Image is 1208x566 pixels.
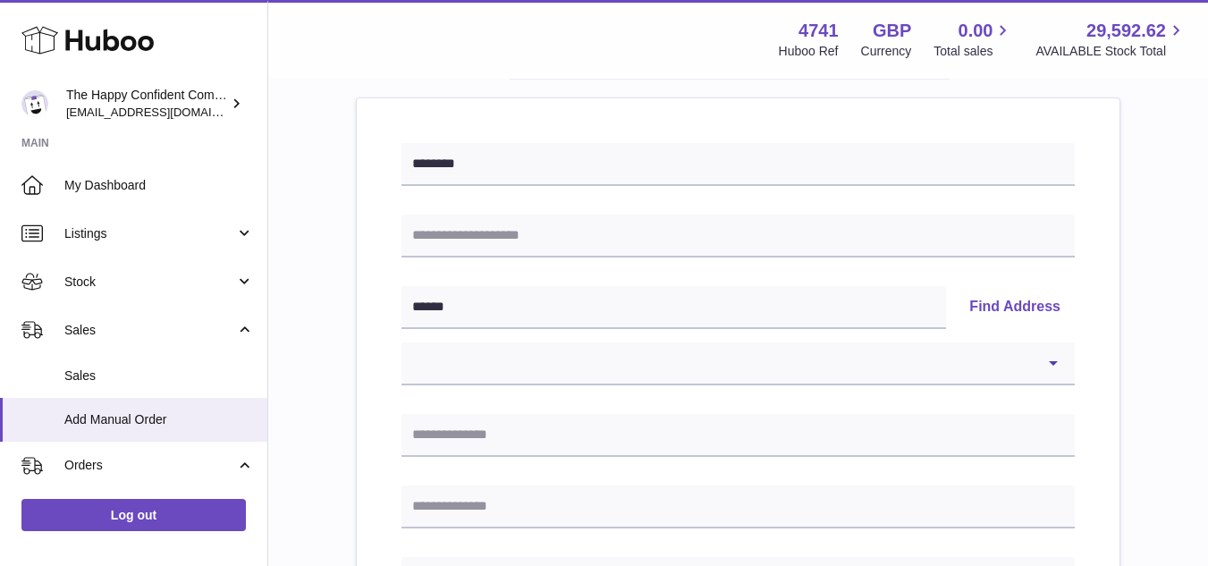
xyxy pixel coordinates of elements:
[64,177,254,194] span: My Dashboard
[933,19,1013,60] a: 0.00 Total sales
[1035,19,1187,60] a: 29,592.62 AVAILABLE Stock Total
[64,367,254,384] span: Sales
[64,274,235,291] span: Stock
[64,457,235,474] span: Orders
[1086,19,1166,43] span: 29,592.62
[21,499,246,531] a: Log out
[64,225,235,242] span: Listings
[779,43,839,60] div: Huboo Ref
[933,43,1013,60] span: Total sales
[66,105,263,119] span: [EMAIL_ADDRESS][DOMAIN_NAME]
[959,19,993,43] span: 0.00
[873,19,911,43] strong: GBP
[66,87,227,121] div: The Happy Confident Company
[64,411,254,428] span: Add Manual Order
[955,286,1075,329] button: Find Address
[798,19,839,43] strong: 4741
[861,43,912,60] div: Currency
[1035,43,1187,60] span: AVAILABLE Stock Total
[64,322,235,339] span: Sales
[21,90,48,117] img: contact@happyconfident.com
